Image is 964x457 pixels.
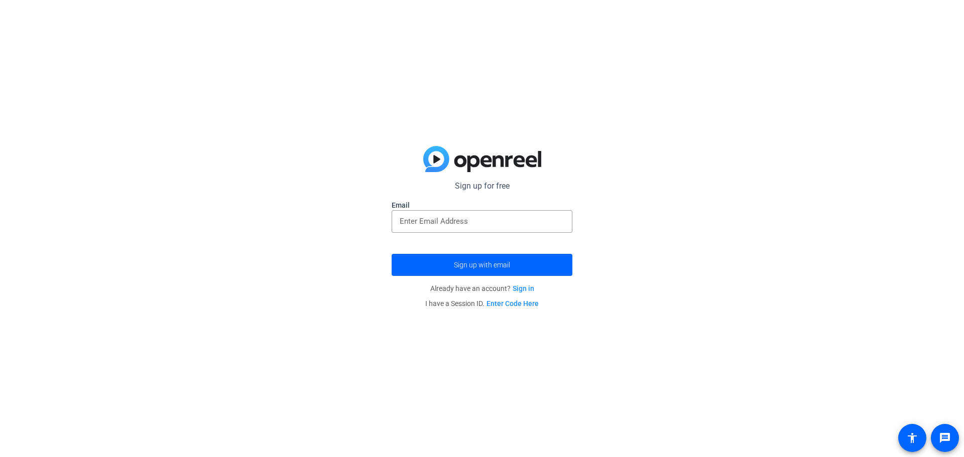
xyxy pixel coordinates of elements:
mat-icon: message [939,432,951,444]
p: Sign up for free [392,180,572,192]
a: Sign in [513,284,534,292]
label: Email [392,200,572,210]
img: blue-gradient.svg [423,146,541,172]
button: Sign up with email [392,254,572,276]
mat-icon: accessibility [906,432,918,444]
input: Enter Email Address [400,215,564,227]
span: Already have an account? [430,284,534,292]
span: I have a Session ID. [425,299,539,308]
a: Enter Code Here [487,299,539,308]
